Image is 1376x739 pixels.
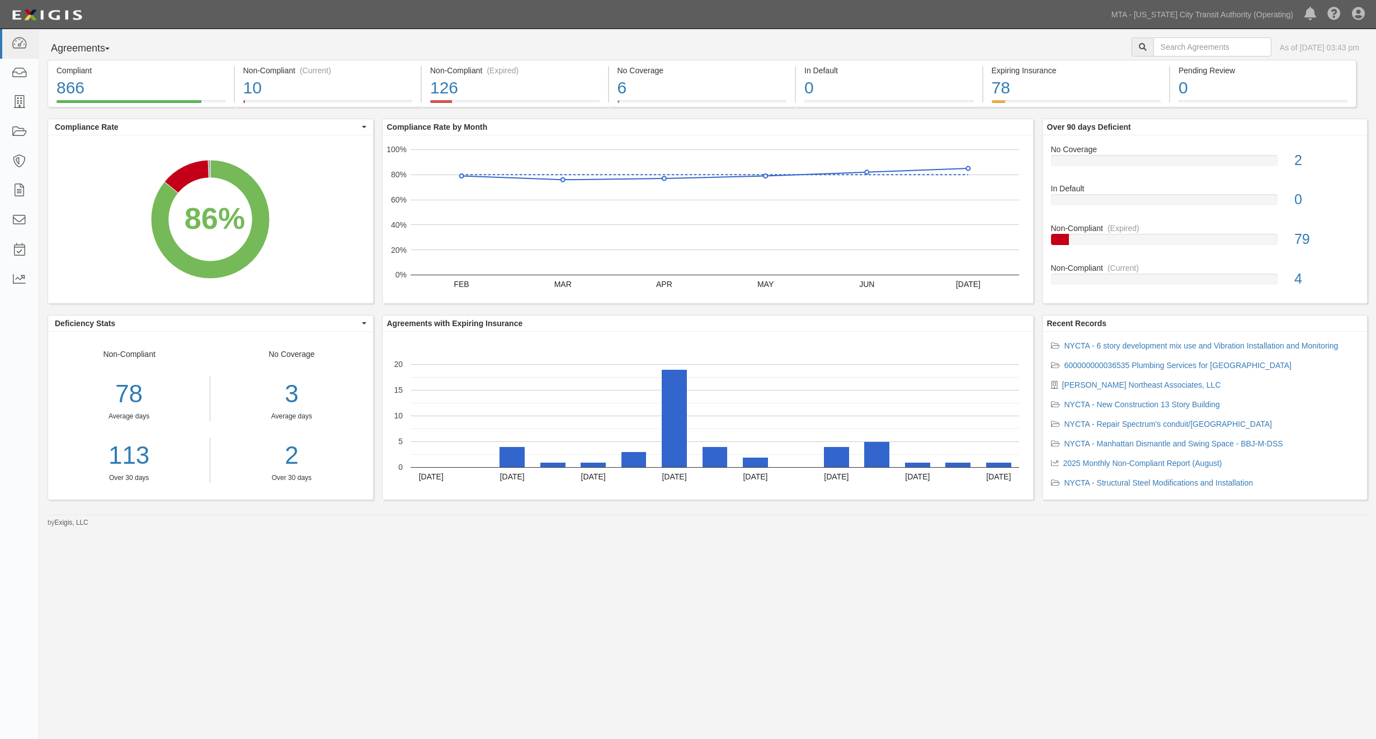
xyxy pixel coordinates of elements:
[1064,420,1272,429] a: NYCTA - Repair Spectrum's conduit/[GEOGRAPHIC_DATA]
[383,135,1033,303] svg: A chart.
[1280,42,1359,53] div: As of [DATE] 03:43 pm
[394,360,403,369] text: 20
[986,472,1011,481] text: [DATE]
[390,170,406,179] text: 80%
[804,65,974,76] div: In Default
[1043,223,1368,234] div: Non-Compliant
[1051,223,1359,262] a: Non-Compliant(Expired)79
[1286,190,1367,210] div: 0
[983,100,1170,109] a: Expiring Insurance78
[390,245,406,254] text: 20%
[219,473,364,483] div: Over 30 days
[395,270,406,279] text: 0%
[219,412,364,421] div: Average days
[48,473,210,483] div: Over 30 days
[219,438,364,473] a: 2
[905,472,930,481] text: [DATE]
[398,463,403,472] text: 0
[1043,144,1368,155] div: No Coverage
[1286,269,1367,289] div: 4
[243,76,413,100] div: 10
[1047,123,1131,131] b: Over 90 days Deficient
[430,65,600,76] div: Non-Compliant (Expired)
[662,472,686,481] text: [DATE]
[55,318,359,329] span: Deficiency Stats
[422,100,608,109] a: Non-Compliant(Expired)126
[383,332,1033,500] svg: A chart.
[757,280,774,289] text: MAY
[1047,319,1107,328] b: Recent Records
[1062,380,1221,389] a: [PERSON_NAME] Northeast Associates, LLC
[499,472,524,481] text: [DATE]
[581,472,605,481] text: [DATE]
[1064,439,1283,448] a: NYCTA - Manhattan Dismantle and Swing Space - BBJ-M-DSS
[1043,262,1368,274] div: Non-Compliant
[955,280,980,289] text: [DATE]
[48,135,373,303] svg: A chart.
[55,519,88,526] a: Exigis, LLC
[48,376,210,412] div: 78
[656,280,672,289] text: APR
[1051,262,1359,294] a: Non-Compliant(Current)4
[48,518,88,528] small: by
[1051,183,1359,223] a: In Default0
[1179,65,1347,76] div: Pending Review
[48,316,373,331] button: Deficiency Stats
[796,100,982,109] a: In Default0
[1064,341,1339,350] a: NYCTA - 6 story development mix use and Vibration Installation and Monitoring
[859,280,874,289] text: JUN
[1064,400,1220,409] a: NYCTA - New Construction 13 Story Building
[48,37,131,60] button: Agreements
[824,472,849,481] text: [DATE]
[1063,459,1222,468] a: 2025 Monthly Non-Compliant Report (August)
[210,349,373,483] div: No Coverage
[992,65,1161,76] div: Expiring Insurance
[8,5,86,25] img: Logo
[387,123,488,131] b: Compliance Rate by Month
[1043,183,1368,194] div: In Default
[1108,262,1139,274] div: (Current)
[1064,361,1292,370] a: 600000000036535 Plumbing Services for [GEOGRAPHIC_DATA]
[48,119,373,135] button: Compliance Rate
[743,472,767,481] text: [DATE]
[219,376,364,412] div: 3
[390,220,406,229] text: 40%
[243,65,413,76] div: Non-Compliant (Current)
[185,197,245,240] div: 86%
[430,76,600,100] div: 126
[55,121,359,133] span: Compliance Rate
[394,385,403,394] text: 15
[235,100,421,109] a: Non-Compliant(Current)10
[56,65,225,76] div: Compliant
[1153,37,1271,57] input: Search Agreements
[1179,76,1347,100] div: 0
[992,76,1161,100] div: 78
[1106,3,1299,26] a: MTA - [US_STATE] City Transit Authority (Operating)
[609,100,795,109] a: No Coverage6
[454,280,469,289] text: FEB
[554,280,571,289] text: MAR
[1051,144,1359,183] a: No Coverage2
[804,76,974,100] div: 0
[56,76,225,100] div: 866
[387,145,407,154] text: 100%
[48,349,210,483] div: Non-Compliant
[618,65,787,76] div: No Coverage
[1108,223,1139,234] div: (Expired)
[1286,150,1367,171] div: 2
[618,76,787,100] div: 6
[48,100,234,109] a: Compliant866
[487,65,519,76] div: (Expired)
[390,195,406,204] text: 60%
[48,412,210,421] div: Average days
[387,319,523,328] b: Agreements with Expiring Insurance
[394,411,403,420] text: 10
[48,438,210,473] a: 113
[1170,100,1356,109] a: Pending Review0
[1327,8,1341,21] i: Help Center - Complianz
